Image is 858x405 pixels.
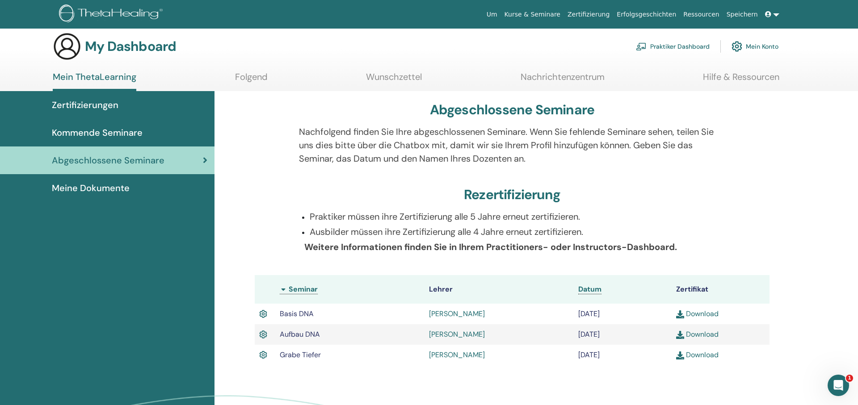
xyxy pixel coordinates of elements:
a: Nachrichtenzentrum [521,71,605,89]
span: Abgeschlossene Seminare [52,154,164,167]
a: Download [676,330,719,339]
a: Mein ThetaLearning [53,71,136,91]
p: Praktiker müssen ihre Zertifizierung alle 5 Jahre erneut zertifizieren. [310,210,726,223]
span: Meine Dokumente [52,181,130,195]
th: Zertifikat [672,275,770,304]
span: Basis DNA [280,309,314,318]
td: [DATE] [574,345,672,365]
img: download.svg [676,331,684,339]
a: Ressourcen [680,6,723,23]
img: Active Certificate [259,329,267,340]
p: Ausbilder müssen ihre Zertifizierung alle 4 Jahre erneut zertifizieren. [310,225,726,238]
b: Weitere Informationen finden Sie in Ihrem Practitioners- oder Instructors-Dashboard. [304,241,677,253]
a: Hilfe & Ressourcen [703,71,779,89]
a: Folgend [235,71,268,89]
a: [PERSON_NAME] [429,350,485,359]
p: Nachfolgend finden Sie Ihre abgeschlossenen Seminare. Wenn Sie fehlende Seminare sehen, teilen Si... [299,125,726,165]
img: Active Certificate [259,349,267,361]
a: Download [676,309,719,318]
a: Um [483,6,501,23]
iframe: Intercom live chat [828,375,849,396]
img: cog.svg [732,39,742,54]
span: Kommende Seminare [52,126,143,139]
span: Zertifizierungen [52,98,118,112]
a: Speichern [723,6,761,23]
a: Praktiker Dashboard [636,37,710,56]
img: chalkboard-teacher.svg [636,42,647,50]
span: 1 [846,375,853,382]
img: logo.png [59,4,166,25]
span: Aufbau DNA [280,330,320,339]
h3: Rezertifizierung [464,187,560,203]
th: Lehrer [425,275,574,304]
img: generic-user-icon.jpg [53,32,81,61]
img: Active Certificate [259,308,267,320]
h3: My Dashboard [85,38,176,54]
img: download.svg [676,351,684,359]
td: [DATE] [574,324,672,345]
a: Erfolgsgeschichten [613,6,680,23]
a: Download [676,350,719,359]
a: Wunschzettel [366,71,422,89]
a: Kurse & Seminare [501,6,564,23]
td: [DATE] [574,304,672,324]
a: [PERSON_NAME] [429,330,485,339]
a: Mein Konto [732,37,778,56]
a: Zertifizierung [564,6,613,23]
span: Grabe Tiefer [280,350,321,359]
a: [PERSON_NAME] [429,309,485,318]
h3: Abgeschlossene Seminare [430,102,595,118]
img: download.svg [676,310,684,318]
a: Datum [578,284,601,294]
